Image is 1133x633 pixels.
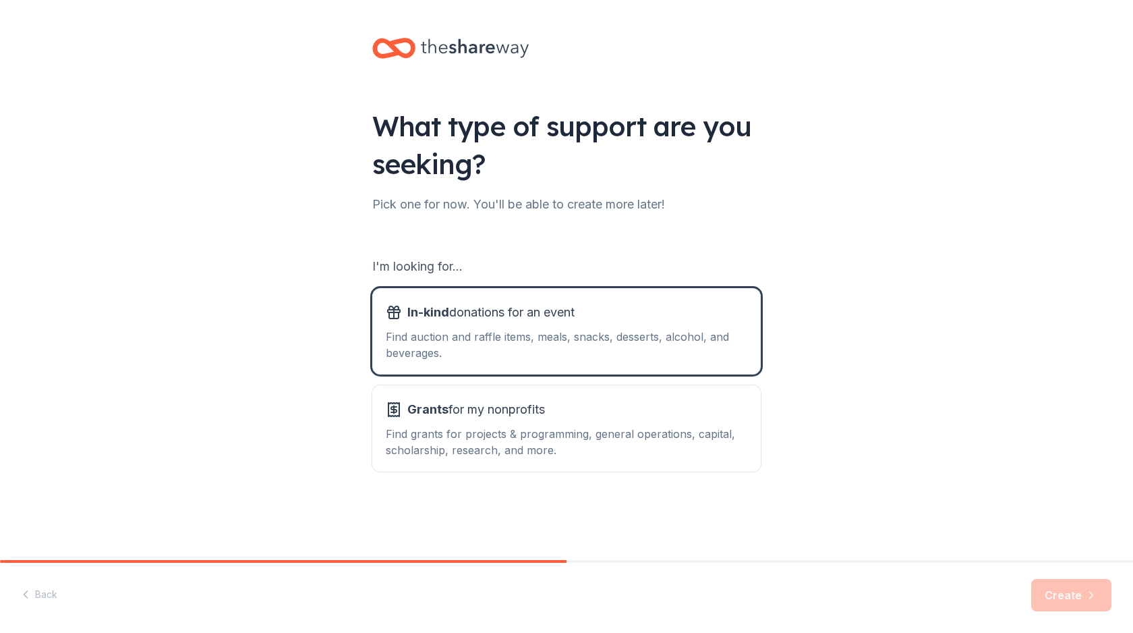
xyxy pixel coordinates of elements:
[386,329,747,361] div: Find auction and raffle items, meals, snacks, desserts, alcohol, and beverages.
[407,302,575,323] span: donations for an event
[372,256,761,277] div: I'm looking for...
[407,402,448,416] span: Grants
[372,288,761,375] button: In-kinddonations for an eventFind auction and raffle items, meals, snacks, desserts, alcohol, and...
[372,107,761,183] div: What type of support are you seeking?
[372,194,761,215] div: Pick one for now. You'll be able to create more later!
[386,426,747,458] div: Find grants for projects & programming, general operations, capital, scholarship, research, and m...
[407,399,545,420] span: for my nonprofits
[407,305,449,319] span: In-kind
[372,385,761,472] button: Grantsfor my nonprofitsFind grants for projects & programming, general operations, capital, schol...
